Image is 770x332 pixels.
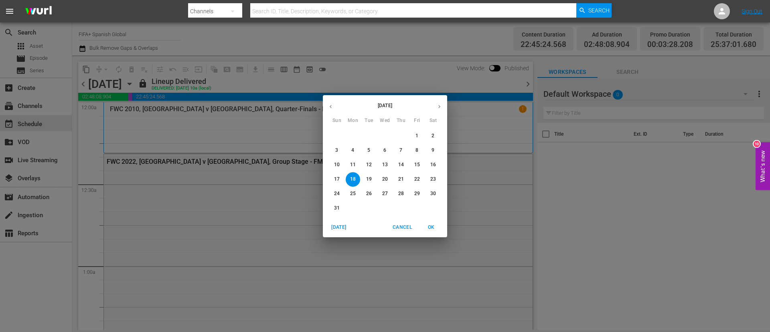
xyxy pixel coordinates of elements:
[329,223,349,232] span: [DATE]
[415,147,418,154] p: 8
[334,161,340,168] p: 10
[432,147,434,154] p: 9
[350,161,356,168] p: 11
[393,223,412,232] span: Cancel
[378,117,392,125] span: Wed
[330,143,344,158] button: 3
[382,176,388,183] p: 20
[394,172,408,187] button: 21
[346,117,360,125] span: Mon
[430,176,436,183] p: 23
[430,190,436,197] p: 30
[362,172,376,187] button: 19
[350,176,356,183] p: 18
[415,132,418,139] p: 1
[756,142,770,190] button: Open Feedback Widget
[389,221,415,234] button: Cancel
[378,187,392,201] button: 27
[383,147,386,154] p: 6
[378,143,392,158] button: 6
[362,187,376,201] button: 26
[367,147,370,154] p: 5
[430,161,436,168] p: 16
[394,158,408,172] button: 14
[334,176,340,183] p: 17
[426,117,440,125] span: Sat
[426,158,440,172] button: 16
[346,158,360,172] button: 11
[335,147,338,154] p: 3
[338,102,432,109] p: [DATE]
[362,117,376,125] span: Tue
[410,172,424,187] button: 22
[378,158,392,172] button: 13
[346,172,360,187] button: 18
[334,205,340,212] p: 31
[330,158,344,172] button: 10
[346,187,360,201] button: 25
[394,117,408,125] span: Thu
[330,201,344,216] button: 31
[414,161,420,168] p: 15
[326,221,352,234] button: [DATE]
[410,117,424,125] span: Fri
[366,190,372,197] p: 26
[362,143,376,158] button: 5
[426,172,440,187] button: 23
[382,161,388,168] p: 13
[421,223,441,232] span: OK
[426,143,440,158] button: 9
[346,143,360,158] button: 4
[414,176,420,183] p: 22
[362,158,376,172] button: 12
[398,161,404,168] p: 14
[432,132,434,139] p: 2
[334,190,340,197] p: 24
[410,187,424,201] button: 29
[330,117,344,125] span: Sun
[394,143,408,158] button: 7
[398,176,404,183] p: 21
[330,187,344,201] button: 24
[410,143,424,158] button: 8
[742,8,762,14] a: Sign Out
[426,129,440,143] button: 2
[19,2,58,21] img: ans4CAIJ8jUAAAAAAAAAAAAAAAAAAAAAAAAgQb4GAAAAAAAAAAAAAAAAAAAAAAAAJMjXAAAAAAAAAAAAAAAAAAAAAAAAgAT5G...
[351,147,354,154] p: 4
[350,190,356,197] p: 25
[754,141,760,147] div: 10
[426,187,440,201] button: 30
[410,158,424,172] button: 15
[394,187,408,201] button: 28
[5,6,14,16] span: menu
[399,147,402,154] p: 7
[366,161,372,168] p: 12
[366,176,372,183] p: 19
[398,190,404,197] p: 28
[410,129,424,143] button: 1
[382,190,388,197] p: 27
[414,190,420,197] p: 29
[378,172,392,187] button: 20
[330,172,344,187] button: 17
[418,221,444,234] button: OK
[588,3,610,18] span: Search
